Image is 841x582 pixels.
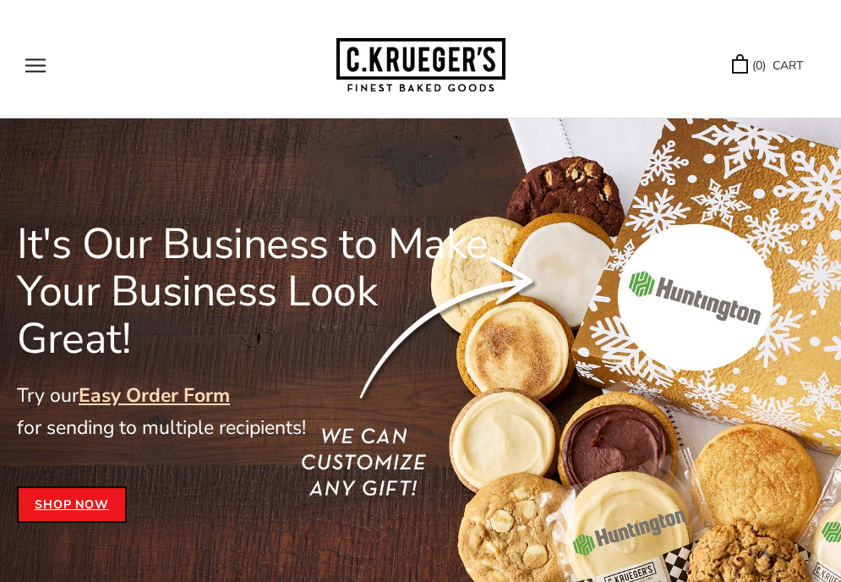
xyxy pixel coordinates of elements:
img: C.KRUEGER'S [336,38,505,93]
p: Try our for sending to multiple recipients! [17,380,499,444]
a: (0) CART [732,56,803,75]
button: Open navigation [25,58,46,73]
a: Shop Now [17,486,127,524]
a: Easy Order Form [79,382,230,409]
h1: It's Our Business to Make Your Business Look Great! [17,221,499,363]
